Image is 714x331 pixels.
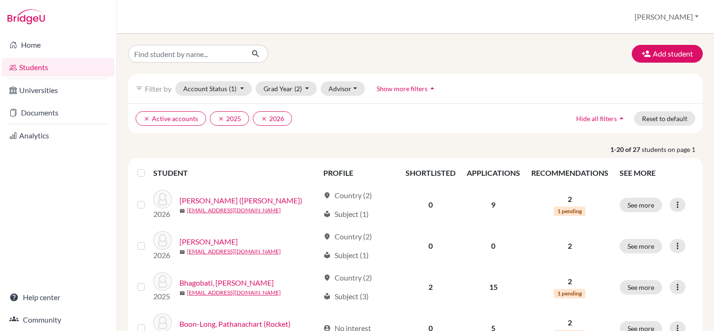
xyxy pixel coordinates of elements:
[179,208,185,214] span: mail
[632,45,703,63] button: Add student
[323,272,372,283] div: Country (2)
[153,291,172,302] p: 2025
[400,225,461,266] td: 0
[210,111,249,126] button: clear2025
[229,85,236,93] span: (1)
[179,195,302,206] a: [PERSON_NAME] ([PERSON_NAME])
[136,111,206,126] button: clearActive accounts
[323,293,331,300] span: local_library
[153,272,172,291] img: Bhagobati, Henry
[461,225,526,266] td: 0
[2,36,114,54] a: Home
[617,114,626,123] i: arrow_drop_up
[153,162,318,184] th: STUDENT
[461,184,526,225] td: 9
[261,115,267,122] i: clear
[531,240,608,252] p: 2
[179,290,185,296] span: mail
[323,233,331,240] span: location_on
[630,8,703,26] button: [PERSON_NAME]
[323,252,331,259] span: local_library
[610,144,642,154] strong: 1-20 of 27
[136,85,143,92] i: filter_list
[576,115,617,122] span: Hide all filters
[145,84,171,93] span: Filter by
[179,249,185,255] span: mail
[461,162,526,184] th: APPLICATIONS
[323,231,372,242] div: Country (2)
[2,126,114,145] a: Analytics
[179,277,274,288] a: Bhagobati, [PERSON_NAME]
[153,250,172,261] p: 2026
[554,207,585,216] span: 1 pending
[377,85,428,93] span: Show more filters
[526,162,614,184] th: RECOMMENDATIONS
[568,111,634,126] button: Hide all filtersarrow_drop_up
[531,276,608,287] p: 2
[620,198,662,212] button: See more
[369,81,445,96] button: Show more filtersarrow_drop_up
[2,310,114,329] a: Community
[2,58,114,77] a: Students
[614,162,699,184] th: SEE MORE
[179,236,238,247] a: [PERSON_NAME]
[634,111,695,126] button: Reset to default
[554,289,585,298] span: 1 pending
[620,239,662,253] button: See more
[461,266,526,308] td: 15
[128,45,244,63] input: Find student by name...
[153,209,172,220] p: 2026
[323,210,331,218] span: local_library
[531,194,608,205] p: 2
[323,291,369,302] div: Subject (3)
[531,317,608,328] p: 2
[218,115,224,122] i: clear
[187,288,281,297] a: [EMAIL_ADDRESS][DOMAIN_NAME]
[153,231,172,250] img: Baljee, Aryaveer
[187,206,281,215] a: [EMAIL_ADDRESS][DOMAIN_NAME]
[400,162,461,184] th: SHORTLISTED
[400,266,461,308] td: 2
[323,274,331,281] span: location_on
[428,84,437,93] i: arrow_drop_up
[323,192,331,199] span: location_on
[323,209,369,220] div: Subject (1)
[153,190,172,209] img: Arnold, Maximillian (Max)
[187,247,281,256] a: [EMAIL_ADDRESS][DOMAIN_NAME]
[642,144,703,154] span: students on page 1
[175,81,252,96] button: Account Status(1)
[2,288,114,307] a: Help center
[323,250,369,261] div: Subject (1)
[7,9,45,24] img: Bridge-U
[318,162,400,184] th: PROFILE
[400,184,461,225] td: 0
[294,85,302,93] span: (2)
[2,103,114,122] a: Documents
[321,81,365,96] button: Advisor
[323,190,372,201] div: Country (2)
[143,115,150,122] i: clear
[179,318,291,330] a: Boon-Long, Pathanachart (Rocket)
[620,280,662,295] button: See more
[253,111,292,126] button: clear2026
[256,81,317,96] button: Grad Year(2)
[2,81,114,100] a: Universities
